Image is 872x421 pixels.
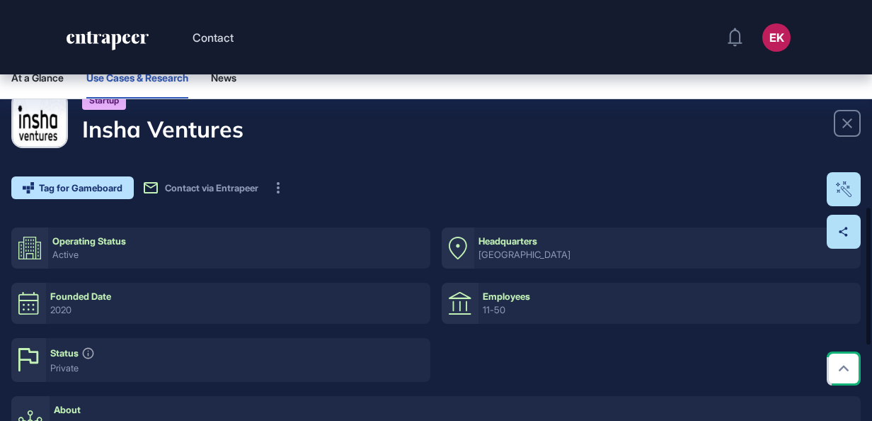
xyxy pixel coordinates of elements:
button: Use Cases & Research [86,57,188,99]
div: [GEOGRAPHIC_DATA] [478,249,856,260]
button: EK [762,23,791,52]
span: At a Glance [11,72,64,84]
span: Contact via Entrapeer [165,182,258,193]
h4: Insha Ventures [82,116,243,142]
div: Founded Date [50,291,111,302]
div: Operating Status [52,236,126,247]
span: Tag for Gameboard [39,184,122,193]
span: News [211,72,236,84]
img: Insha Ventures-logo [13,94,66,146]
button: At a Glance [11,57,64,99]
div: active [52,249,426,260]
div: Headquarters [478,236,537,247]
a: entrapeer-logo [65,31,150,55]
div: 11-50 [483,305,856,315]
div: private [50,363,426,374]
button: News [211,57,248,99]
span: Use Cases & Research [86,72,188,84]
div: Status [50,348,79,359]
button: Contact [193,28,234,47]
div: Employees [483,291,530,302]
div: Startup [82,91,126,110]
div: 2020 [50,305,426,315]
button: Contact via Entrapeer [142,176,258,199]
div: About [54,405,81,415]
